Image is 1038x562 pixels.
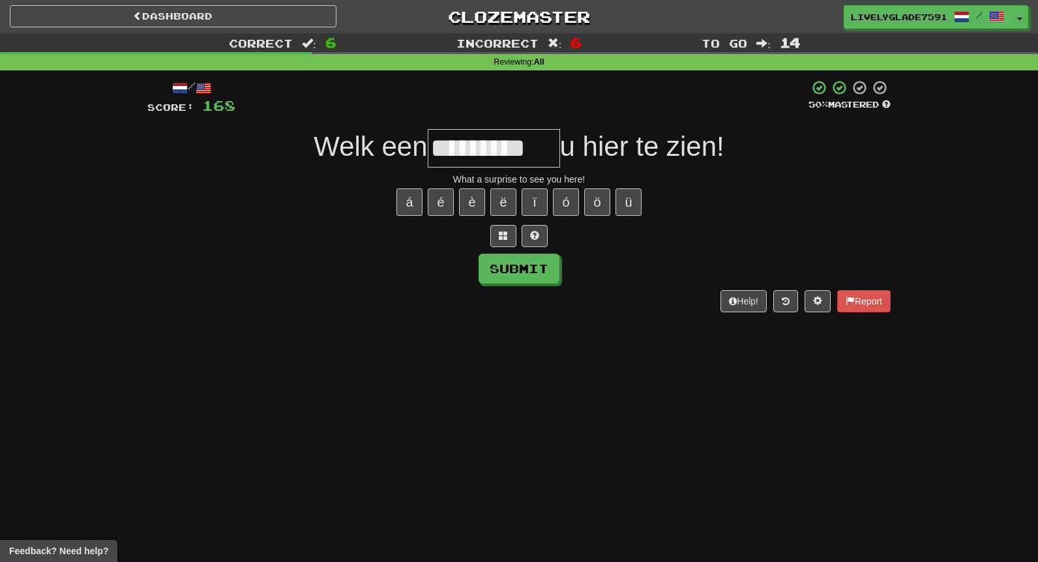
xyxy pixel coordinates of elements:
[553,188,579,216] button: ó
[780,35,801,50] span: 14
[808,99,891,111] div: Mastered
[147,173,891,186] div: What a surprise to see you here!
[560,131,724,162] span: u hier te zien!
[837,290,891,312] button: Report
[229,37,293,50] span: Correct
[479,254,559,284] button: Submit
[844,5,1012,29] a: LivelyGlade7591 /
[325,35,336,50] span: 6
[976,10,983,20] span: /
[147,80,235,96] div: /
[459,188,485,216] button: è
[9,544,108,557] span: Open feedback widget
[584,188,610,216] button: ö
[615,188,642,216] button: ü
[534,57,544,67] strong: All
[548,38,562,49] span: :
[522,188,548,216] button: ï
[808,99,828,110] span: 50 %
[396,188,423,216] button: á
[428,188,454,216] button: é
[490,225,516,247] button: Switch sentence to multiple choice alt+p
[720,290,767,312] button: Help!
[456,37,539,50] span: Incorrect
[202,97,235,113] span: 168
[851,11,947,23] span: LivelyGlade7591
[10,5,336,27] a: Dashboard
[773,290,798,312] button: Round history (alt+y)
[756,38,771,49] span: :
[356,5,683,28] a: Clozemaster
[522,225,548,247] button: Single letter hint - you only get 1 per sentence and score half the points! alt+h
[147,102,194,113] span: Score:
[314,131,427,162] span: Welk een
[490,188,516,216] button: ë
[571,35,582,50] span: 6
[702,37,747,50] span: To go
[302,38,316,49] span: :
